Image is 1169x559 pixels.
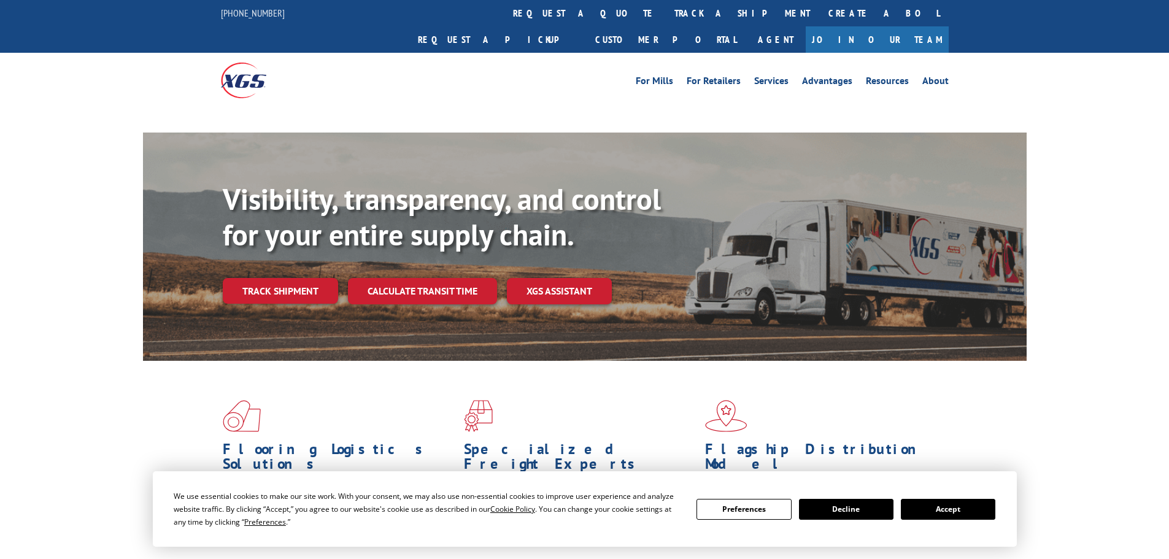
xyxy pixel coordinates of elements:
[705,400,747,432] img: xgs-icon-flagship-distribution-model-red
[244,517,286,527] span: Preferences
[223,180,661,253] b: Visibility, transparency, and control for your entire supply chain.
[687,76,741,90] a: For Retailers
[348,278,497,304] a: Calculate transit time
[464,442,696,477] h1: Specialized Freight Experts
[901,499,995,520] button: Accept
[409,26,586,53] a: Request a pickup
[507,278,612,304] a: XGS ASSISTANT
[802,76,852,90] a: Advantages
[223,278,338,304] a: Track shipment
[696,499,791,520] button: Preferences
[221,7,285,19] a: [PHONE_NUMBER]
[464,400,493,432] img: xgs-icon-focused-on-flooring-red
[174,490,682,528] div: We use essential cookies to make our site work. With your consent, we may also use non-essential ...
[490,504,535,514] span: Cookie Policy
[223,442,455,477] h1: Flooring Logistics Solutions
[799,499,893,520] button: Decline
[636,76,673,90] a: For Mills
[806,26,949,53] a: Join Our Team
[586,26,746,53] a: Customer Portal
[705,442,937,477] h1: Flagship Distribution Model
[922,76,949,90] a: About
[746,26,806,53] a: Agent
[153,471,1017,547] div: Cookie Consent Prompt
[754,76,789,90] a: Services
[866,76,909,90] a: Resources
[223,400,261,432] img: xgs-icon-total-supply-chain-intelligence-red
